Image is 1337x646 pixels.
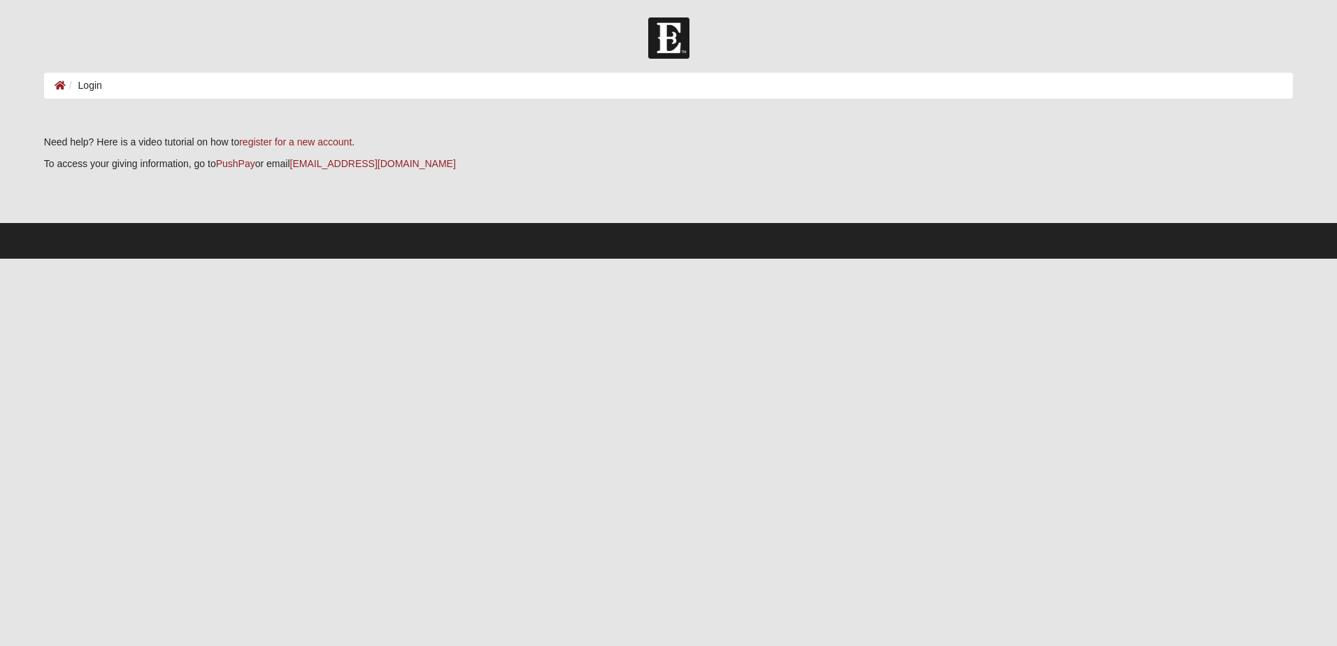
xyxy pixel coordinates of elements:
[290,158,456,169] a: [EMAIL_ADDRESS][DOMAIN_NAME]
[239,136,352,148] a: register for a new account
[648,17,689,59] img: Church of Eleven22 Logo
[44,135,1293,150] p: Need help? Here is a video tutorial on how to .
[44,157,1293,171] p: To access your giving information, go to or email
[66,78,102,93] li: Login
[216,158,255,169] a: PushPay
